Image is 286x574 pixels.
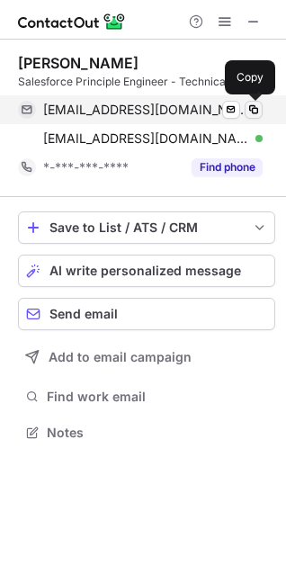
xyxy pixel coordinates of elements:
[18,211,275,244] button: save-profile-one-click
[18,384,275,409] button: Find work email
[47,389,268,405] span: Find work email
[18,255,275,287] button: AI write personalized message
[43,102,249,118] span: [EMAIL_ADDRESS][DOMAIN_NAME]
[18,341,275,373] button: Add to email campaign
[192,158,263,176] button: Reveal Button
[18,298,275,330] button: Send email
[49,220,244,235] div: Save to List / ATS / CRM
[49,350,192,364] span: Add to email campaign
[49,307,118,321] span: Send email
[43,130,249,147] span: [EMAIL_ADDRESS][DOMAIN_NAME]
[18,54,139,72] div: [PERSON_NAME]
[18,420,275,445] button: Notes
[47,425,268,441] span: Notes
[18,74,275,90] div: Salesforce Principle Engineer - Technical Lead
[49,264,241,278] span: AI write personalized message
[18,11,126,32] img: ContactOut v5.3.10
